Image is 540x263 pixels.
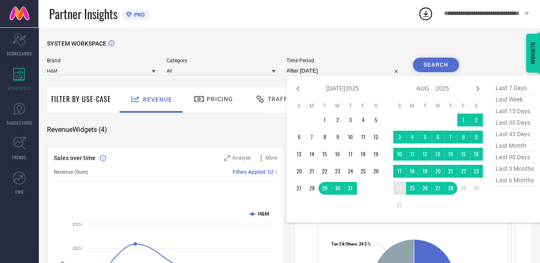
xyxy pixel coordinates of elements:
td: Fri Jul 04 2025 [357,114,370,126]
td: Sun Aug 03 2025 [393,131,406,143]
td: Fri Jul 25 2025 [357,165,370,178]
td: Tue Jul 22 2025 [318,165,331,178]
td: Thu Jul 03 2025 [344,114,357,126]
th: Saturday [470,102,483,109]
td: Sun Jul 13 2025 [293,148,306,161]
td: Sun Jul 06 2025 [293,131,306,143]
text: : 24.5 % [331,242,371,246]
td: Thu Aug 28 2025 [444,182,457,195]
span: | [276,169,277,175]
td: Sat Jul 19 2025 [370,148,382,161]
td: Thu Aug 21 2025 [444,165,457,178]
tspan: Tier 3 & Others [331,242,357,246]
th: Thursday [444,102,457,109]
td: Wed Jul 09 2025 [331,131,344,143]
td: Mon Jul 14 2025 [306,148,318,161]
text: 20Cr [73,246,82,251]
span: last 3 months [493,163,536,175]
td: Fri Aug 08 2025 [457,131,470,143]
td: Tue Jul 15 2025 [318,148,331,161]
th: Wednesday [432,102,444,109]
td: Mon Aug 11 2025 [406,148,419,161]
td: Sat Aug 09 2025 [470,131,483,143]
td: Sun Jul 20 2025 [293,165,306,178]
div: Previous month [293,84,303,94]
span: Time Period [286,58,402,64]
td: Thu Jul 31 2025 [344,182,357,195]
span: Revenue [143,96,172,103]
td: Fri Aug 15 2025 [457,148,470,161]
td: Sun Aug 24 2025 [393,182,406,195]
span: SYSTEM WORKSPACE [47,40,106,47]
span: TRENDS [12,154,26,161]
th: Sunday [393,102,406,109]
span: Pricing [207,96,233,102]
td: Tue Aug 05 2025 [419,131,432,143]
span: Traffic [268,96,294,102]
span: Analyse [232,155,251,161]
td: Wed Jul 16 2025 [331,148,344,161]
td: Sun Aug 10 2025 [393,148,406,161]
td: Sat Aug 23 2025 [470,165,483,178]
td: Wed Jul 02 2025 [331,114,344,126]
span: last month [493,140,536,152]
td: Fri Jul 11 2025 [357,131,370,143]
td: Sat Jul 26 2025 [370,165,382,178]
span: last week [493,94,536,105]
td: Tue Jul 01 2025 [318,114,331,126]
td: Thu Jul 10 2025 [344,131,357,143]
td: Wed Aug 27 2025 [432,182,444,195]
td: Mon Jul 28 2025 [306,182,318,195]
span: SUGGESTIONS [6,120,32,126]
th: Friday [457,102,470,109]
td: Thu Jul 17 2025 [344,148,357,161]
th: Tuesday [318,102,331,109]
span: last 45 days [493,129,536,140]
span: Sales over time [54,155,96,161]
td: Tue Jul 08 2025 [318,131,331,143]
td: Fri Aug 22 2025 [457,165,470,178]
td: Thu Aug 14 2025 [444,148,457,161]
span: Revenue Widgets ( 4 ) [47,126,107,134]
span: Category [166,58,275,64]
svg: Zoom [224,155,230,161]
span: last 6 months [493,175,536,186]
button: Search [413,58,459,72]
td: Wed Jul 23 2025 [331,165,344,178]
td: Wed Jul 30 2025 [331,182,344,195]
td: Thu Aug 07 2025 [444,131,457,143]
td: Sat Jul 05 2025 [370,114,382,126]
td: Wed Aug 13 2025 [432,148,444,161]
td: Mon Aug 04 2025 [406,131,419,143]
th: Monday [306,102,318,109]
td: Mon Aug 18 2025 [406,165,419,178]
span: PRO [132,12,145,18]
span: Filter By Use-Case [51,94,111,104]
span: Brand [47,58,156,64]
span: last 15 days [493,105,536,117]
th: Tuesday [419,102,432,109]
td: Sun Aug 17 2025 [393,165,406,178]
td: Tue Aug 19 2025 [419,165,432,178]
text: H&M [258,211,269,217]
th: Sunday [293,102,306,109]
div: Next month [473,84,483,94]
span: FWD [15,189,23,195]
td: Mon Aug 25 2025 [406,182,419,195]
text: 25Cr [73,222,82,227]
td: Fri Aug 29 2025 [457,182,470,195]
th: Friday [357,102,370,109]
td: Sat Aug 16 2025 [470,148,483,161]
td: Sat Aug 30 2025 [470,182,483,195]
td: Fri Aug 01 2025 [457,114,470,126]
td: Sun Jul 27 2025 [293,182,306,195]
td: Mon Jul 07 2025 [306,131,318,143]
span: SCORECARDS [7,50,32,57]
span: WORKSPACE [8,85,31,91]
th: Thursday [344,102,357,109]
th: Wednesday [331,102,344,109]
td: Thu Jul 24 2025 [344,165,357,178]
th: Saturday [370,102,382,109]
span: More [266,155,277,161]
td: Mon Jul 21 2025 [306,165,318,178]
